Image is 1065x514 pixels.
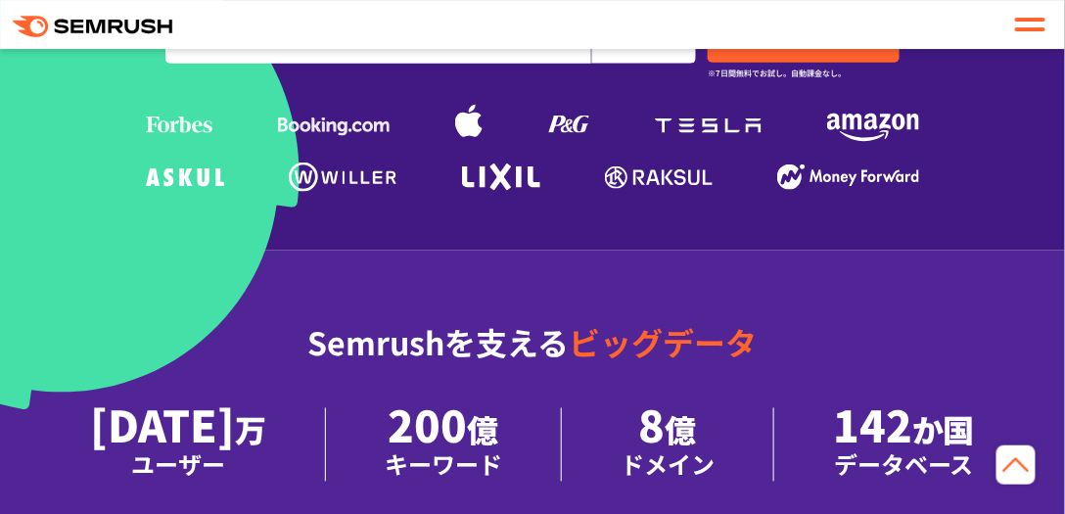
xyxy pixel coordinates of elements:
[570,320,758,365] span: ビッグデータ
[90,447,266,482] div: ユーザー
[31,408,326,482] li: [DATE]
[774,408,1034,482] li: 142
[23,309,1042,408] div: Semrushを支える
[562,408,774,482] li: 8
[621,447,715,482] div: ドメイン
[468,407,499,452] span: 億
[326,408,562,482] li: 200
[912,407,975,452] span: か国
[666,407,697,452] span: 億
[385,447,502,482] div: キーワード
[708,64,846,82] small: ※7日間無料でお試し。自動課金なし。
[833,447,975,482] div: データベース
